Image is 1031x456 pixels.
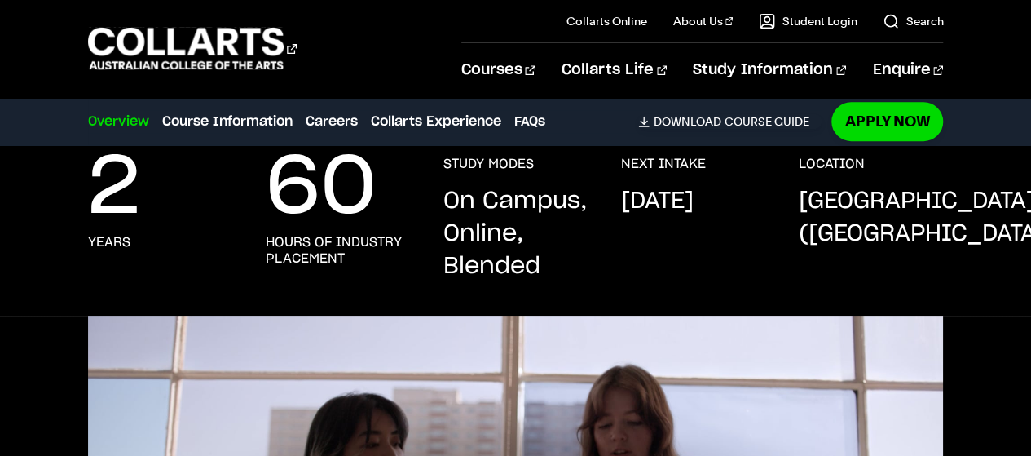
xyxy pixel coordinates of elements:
a: Course Information [162,112,293,131]
a: Search [883,13,943,29]
a: Courses [461,43,535,97]
a: Apply Now [831,102,943,140]
a: Collarts Experience [371,112,501,131]
a: About Us [673,13,734,29]
a: FAQs [514,112,545,131]
a: Overview [88,112,149,131]
h3: hours of industry placement [266,234,411,267]
span: Download [653,114,720,129]
h3: NEXT INTAKE [620,156,705,172]
p: [DATE] [620,185,693,218]
div: Go to homepage [88,25,297,72]
a: DownloadCourse Guide [638,114,822,129]
a: Collarts Life [562,43,667,97]
p: 2 [88,156,140,221]
a: Study Information [693,43,846,97]
h3: LOCATION [798,156,864,172]
h3: STUDY MODES [443,156,533,172]
h3: years [88,234,130,250]
a: Student Login [759,13,857,29]
a: Enquire [872,43,943,97]
p: 60 [266,156,377,221]
a: Careers [306,112,358,131]
p: On Campus, Online, Blended [443,185,588,283]
a: Collarts Online [566,13,647,29]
